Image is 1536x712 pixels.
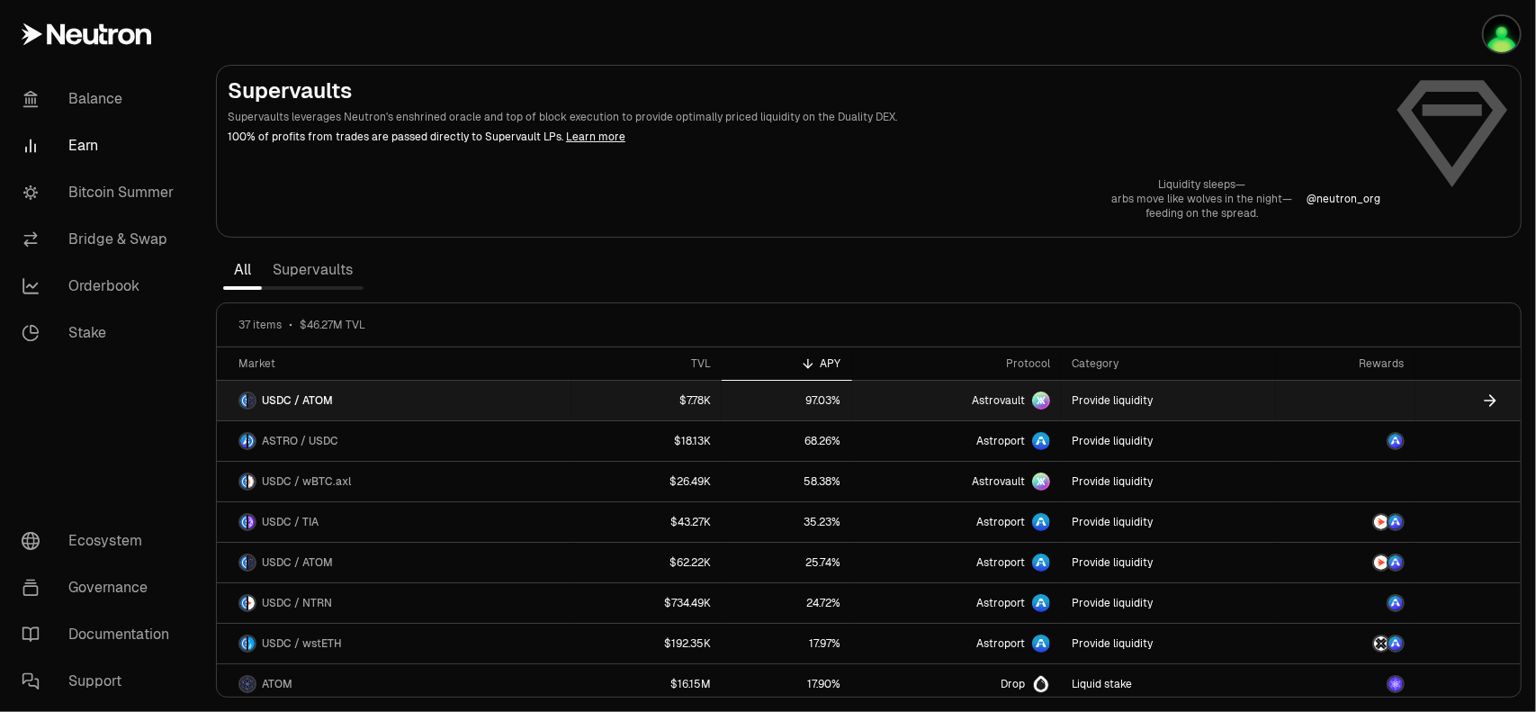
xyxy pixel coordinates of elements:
span: USDC / ATOM [262,393,333,408]
a: Supervaults [262,252,364,288]
a: $18.13K [571,421,723,461]
a: USDC LogoNTRN LogoUSDC / NTRN [217,583,571,623]
a: Astrovault [852,462,1061,501]
a: Astroport [852,502,1061,542]
img: ASTRO Logo [240,434,247,448]
a: Liquid stake [1061,664,1276,704]
a: Provide liquidity [1061,462,1276,501]
a: 25.74% [722,543,851,582]
div: Protocol [863,356,1050,371]
a: Orderbook [7,263,194,310]
span: Astroport [976,515,1025,529]
img: AXL Logo [1374,636,1388,651]
a: Support [7,658,194,705]
a: Provide liquidity [1061,624,1276,663]
img: NTRN Logo [1374,515,1388,529]
a: Drop [852,664,1061,704]
span: Astroport [976,434,1025,448]
span: Astroport [976,636,1025,651]
a: $43.27K [571,502,723,542]
a: USDC LogowBTC.axl LogoUSDC / wBTC.axl [217,462,571,501]
img: TIA Logo [248,515,255,529]
a: 17.90% [722,664,851,704]
img: ASTRO Logo [1388,596,1403,610]
a: Liquidity sleeps—arbs move like wolves in the night—feeding on the spread. [1111,177,1292,221]
img: wstETH Logo [248,636,255,651]
img: USDC Logo [240,636,247,651]
a: Astroport [852,624,1061,663]
a: dATOM Logo [1276,664,1415,704]
h2: Supervaults [228,77,1380,105]
img: USDC Logo [240,596,247,610]
a: Astroport [852,583,1061,623]
span: USDC / ATOM [262,555,333,570]
a: NTRN LogoASTRO Logo [1276,543,1415,582]
a: Astroport [852,543,1061,582]
img: NTRN Logo [1374,555,1388,570]
p: @ neutron_org [1307,192,1380,206]
a: $26.49K [571,462,723,501]
p: Supervaults leverages Neutron's enshrined oracle and top of block execution to provide optimally ... [228,109,1380,125]
span: USDC / wBTC.axl [262,474,351,489]
a: $16.15M [571,664,723,704]
span: Astrovault [972,474,1025,489]
a: USDC LogoATOM LogoUSDC / ATOM [217,381,571,420]
img: USDC Logo [248,434,255,448]
a: $734.49K [571,583,723,623]
span: USDC / wstETH [262,636,342,651]
p: feeding on the spread. [1111,206,1292,221]
span: $46.27M TVL [300,318,365,332]
a: ASTRO LogoUSDC LogoASTRO / USDC [217,421,571,461]
img: USDC Logo [240,393,247,408]
img: ASTRO Logo [1388,434,1403,448]
span: Astrovault [972,393,1025,408]
a: Provide liquidity [1061,421,1276,461]
span: Astroport [976,555,1025,570]
img: uni [1484,16,1520,52]
img: USDC Logo [240,474,247,489]
span: 37 items [238,318,282,332]
img: ATOM Logo [248,555,255,570]
a: Documentation [7,611,194,658]
a: Governance [7,564,194,611]
img: NTRN Logo [248,596,255,610]
span: ATOM [262,677,292,691]
a: 17.97% [722,624,851,663]
a: Ecosystem [7,518,194,564]
img: USDC Logo [240,515,247,529]
img: USDC Logo [240,555,247,570]
div: APY [732,356,840,371]
span: Astroport [976,596,1025,610]
a: $62.22K [571,543,723,582]
a: 58.38% [722,462,851,501]
img: ASTRO Logo [1388,555,1403,570]
span: USDC / NTRN [262,596,332,610]
a: @neutron_org [1307,192,1380,206]
a: Learn more [566,130,625,144]
div: Rewards [1287,356,1405,371]
a: Bitcoin Summer [7,169,194,216]
img: wBTC.axl Logo [248,474,255,489]
img: ASTRO Logo [1388,636,1403,651]
a: NTRN LogoASTRO Logo [1276,502,1415,542]
p: Liquidity sleeps— [1111,177,1292,192]
a: USDC LogoTIA LogoUSDC / TIA [217,502,571,542]
a: Stake [7,310,194,356]
a: 35.23% [722,502,851,542]
a: ASTRO Logo [1276,421,1415,461]
a: Provide liquidity [1061,583,1276,623]
a: 24.72% [722,583,851,623]
a: 97.03% [722,381,851,420]
div: TVL [582,356,712,371]
a: $192.35K [571,624,723,663]
div: Market [238,356,561,371]
a: AXL LogoASTRO Logo [1276,624,1415,663]
a: USDC LogoATOM LogoUSDC / ATOM [217,543,571,582]
img: ASTRO Logo [1388,515,1403,529]
a: USDC LogowstETH LogoUSDC / wstETH [217,624,571,663]
img: ATOM Logo [240,677,255,691]
a: Provide liquidity [1061,543,1276,582]
span: Drop [1001,677,1025,691]
a: $7.78K [571,381,723,420]
img: dATOM Logo [1388,677,1403,691]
